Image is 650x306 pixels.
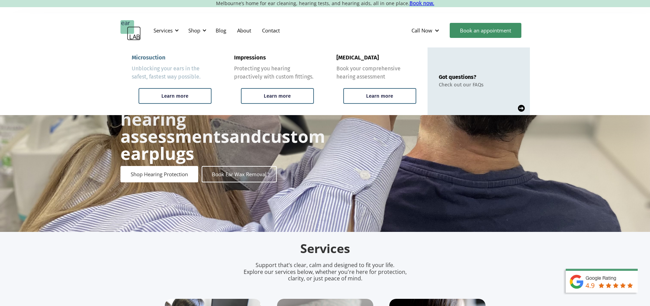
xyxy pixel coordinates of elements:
a: ImpressionsProtecting you hearing proactively with custom fittings.Learn more [223,47,325,115]
a: Blog [210,20,232,40]
a: About [232,20,257,40]
div: Learn more [366,93,393,99]
div: Services [154,27,173,34]
a: Book an appointment [450,23,521,38]
div: Microsuction [132,54,165,61]
div: Call Now [406,20,446,41]
div: Shop [188,27,200,34]
div: Learn more [264,93,291,99]
div: Unblocking your ears in the safest, fastest way possible. [132,65,212,81]
a: home [120,20,141,41]
div: Call Now [411,27,432,34]
div: [MEDICAL_DATA] [336,54,379,61]
a: MicrosuctionUnblocking your ears in the safest, fastest way possible.Learn more [120,47,223,115]
div: Got questions? [439,74,483,80]
a: Shop Hearing Protection [120,166,198,182]
div: Check out our FAQs [439,82,483,88]
div: Book your comprehensive hearing assessment [336,65,416,81]
h2: Services [165,241,486,257]
strong: Ear wax removal, hearing assessments [120,91,267,148]
strong: custom earplugs [120,125,325,165]
div: Learn more [161,93,188,99]
a: Book Ear Wax Removal [202,166,277,182]
h1: and [120,94,325,162]
div: Services [149,20,181,41]
a: [MEDICAL_DATA]Book your comprehensive hearing assessmentLearn more [325,47,428,115]
p: Support that’s clear, calm and designed to fit your life. Explore our services below, whether you... [235,262,416,282]
a: Got questions?Check out our FAQs [428,47,530,115]
a: Contact [257,20,285,40]
div: Protecting you hearing proactively with custom fittings. [234,65,314,81]
div: Shop [184,20,208,41]
div: Impressions [234,54,266,61]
